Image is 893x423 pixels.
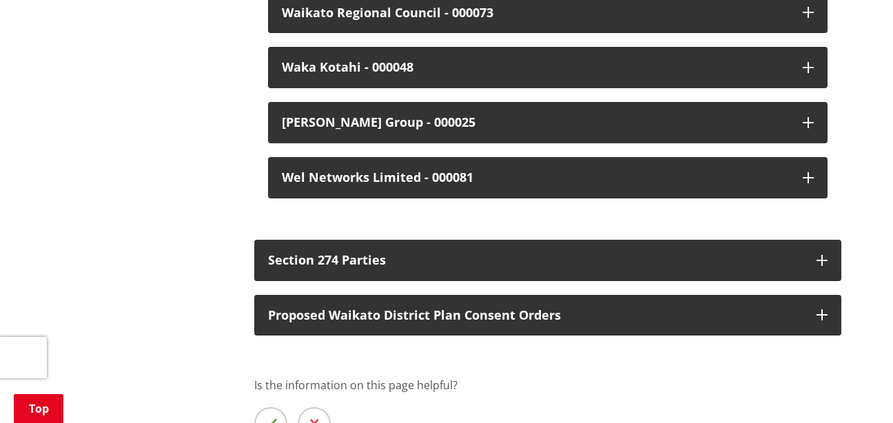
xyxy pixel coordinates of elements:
div: [PERSON_NAME] Group - 000025 [282,116,789,130]
iframe: Messenger Launcher [830,365,879,415]
button: Section 274 Parties [254,240,841,281]
p: Proposed Waikato District Plan Consent Orders [268,309,803,322]
div: Waka Kotahi - 000048 [282,61,789,74]
button: Wel Networks Limited - 000081 [268,157,828,198]
a: Top [14,394,63,423]
div: Wel Networks Limited - 000081 [282,171,789,185]
button: [PERSON_NAME] Group - 000025 [268,102,828,143]
p: Section 274 Parties [268,254,803,267]
button: Proposed Waikato District Plan Consent Orders [254,295,841,336]
div: Waikato Regional Council - 000073 [282,6,789,20]
p: Is the information on this page helpful? [254,377,841,393]
button: Waka Kotahi - 000048 [268,47,828,88]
